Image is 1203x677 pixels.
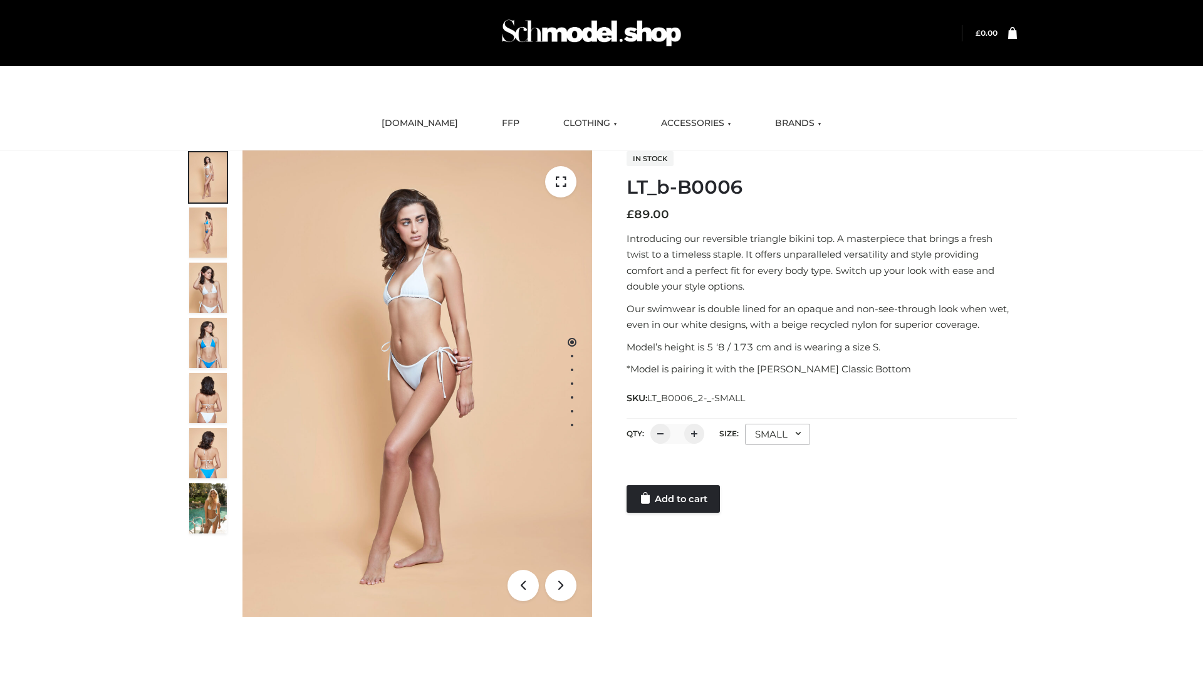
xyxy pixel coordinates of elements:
[627,485,720,513] a: Add to cart
[976,28,997,38] a: £0.00
[652,110,741,137] a: ACCESSORIES
[627,207,669,221] bdi: 89.00
[189,263,227,313] img: ArielClassicBikiniTop_CloudNine_AzureSky_OW114ECO_3-scaled.jpg
[766,110,831,137] a: BRANDS
[242,150,592,617] img: ArielClassicBikiniTop_CloudNine_AzureSky_OW114ECO_1
[627,339,1017,355] p: Model’s height is 5 ‘8 / 173 cm and is wearing a size S.
[189,428,227,478] img: ArielClassicBikiniTop_CloudNine_AzureSky_OW114ECO_8-scaled.jpg
[627,391,746,406] span: SKU:
[976,28,997,38] bdi: 0.00
[189,373,227,423] img: ArielClassicBikiniTop_CloudNine_AzureSky_OW114ECO_7-scaled.jpg
[719,429,739,438] label: Size:
[627,361,1017,377] p: *Model is pairing it with the [PERSON_NAME] Classic Bottom
[372,110,467,137] a: [DOMAIN_NAME]
[189,207,227,258] img: ArielClassicBikiniTop_CloudNine_AzureSky_OW114ECO_2-scaled.jpg
[189,152,227,202] img: ArielClassicBikiniTop_CloudNine_AzureSky_OW114ECO_1-scaled.jpg
[189,483,227,533] img: Arieltop_CloudNine_AzureSky2.jpg
[647,392,745,404] span: LT_B0006_2-_-SMALL
[627,301,1017,333] p: Our swimwear is double lined for an opaque and non-see-through look when wet, even in our white d...
[497,8,685,58] img: Schmodel Admin 964
[627,429,644,438] label: QTY:
[976,28,981,38] span: £
[492,110,529,137] a: FFP
[627,231,1017,295] p: Introducing our reversible triangle bikini top. A masterpiece that brings a fresh twist to a time...
[627,151,674,166] span: In stock
[745,424,810,445] div: SMALL
[554,110,627,137] a: CLOTHING
[627,207,634,221] span: £
[627,176,1017,199] h1: LT_b-B0006
[189,318,227,368] img: ArielClassicBikiniTop_CloudNine_AzureSky_OW114ECO_4-scaled.jpg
